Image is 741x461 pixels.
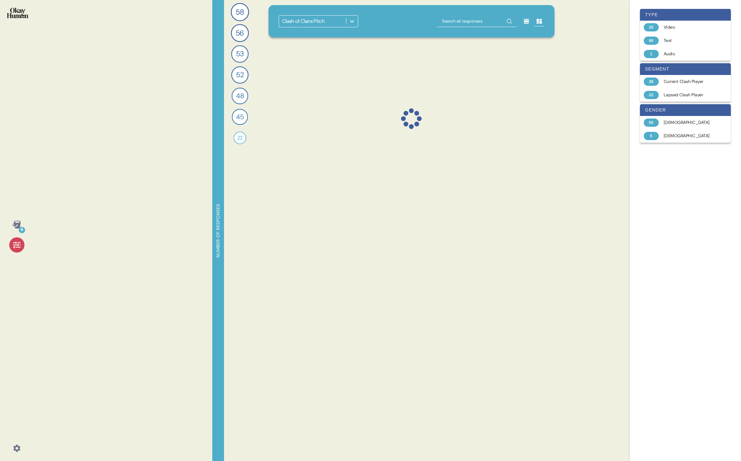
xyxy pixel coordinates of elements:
span: 52 [236,70,243,80]
div: Audio [664,51,714,57]
div: Clash of Clans Pitch [282,17,325,25]
div: Video [664,24,714,31]
span: 22 [237,134,242,142]
input: Search all responses [437,16,516,27]
div: 60 [644,37,659,45]
div: 1 [644,50,659,58]
div: [DEMOGRAPHIC_DATA] [664,119,714,126]
div: 22 [644,91,659,99]
span: 58 [236,6,244,17]
div: segment [640,63,731,75]
div: 6 [19,227,25,233]
div: 38 [644,78,659,86]
img: okayhuman.3b1b6348.png [7,8,28,18]
div: 20 [644,23,659,31]
span: 56 [236,28,244,39]
div: [DEMOGRAPHIC_DATA] [664,133,714,139]
span: 48 [236,91,244,101]
div: Text [664,37,714,44]
div: Current Clash Player [664,78,714,85]
div: gender [640,104,731,116]
span: 45 [236,112,244,122]
div: 55 [644,119,659,127]
span: 53 [236,49,244,59]
div: Lapsed Clash Player [664,92,714,98]
div: 5 [644,132,659,140]
div: type [640,9,731,21]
